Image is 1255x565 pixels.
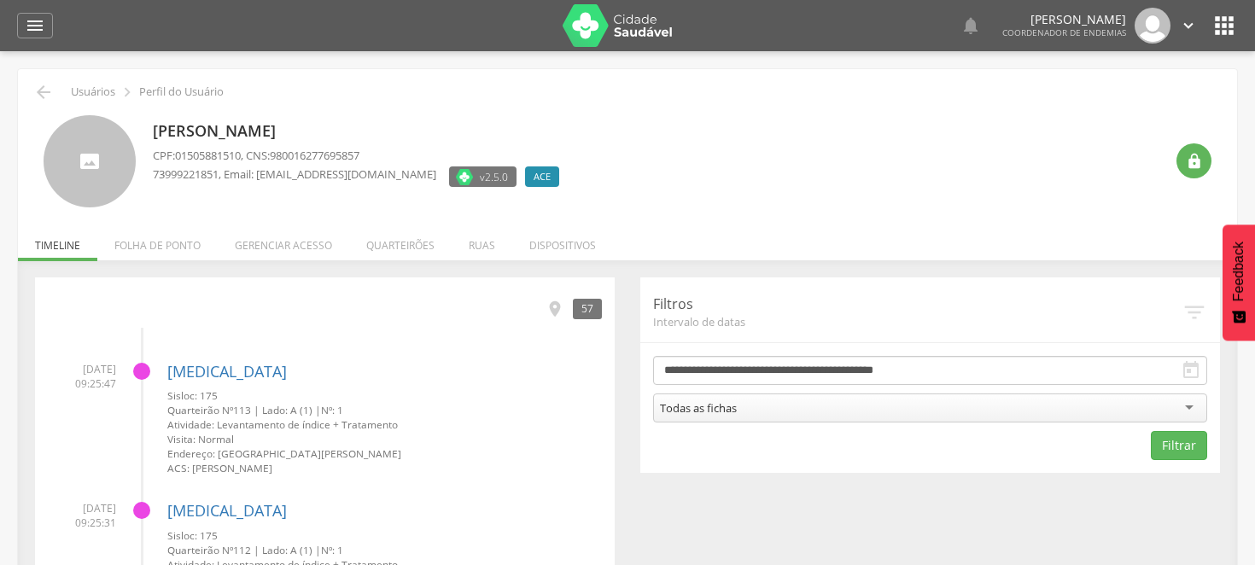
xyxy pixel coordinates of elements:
[1186,153,1203,170] i: 
[1223,224,1255,341] button: Feedback - Mostrar pesquisa
[153,148,568,164] p: CPF: , CNS:
[118,83,137,102] i: 
[167,543,602,557] small: Nº: 1
[167,543,233,556] span: Quarteirão Nº
[153,166,219,182] span: 73999221851
[512,221,613,261] li: Dispositivos
[653,294,1182,314] p: Filtros
[167,500,287,521] a: [MEDICAL_DATA]
[480,168,508,185] span: v2.5.0
[48,362,116,391] span: [DATE] 09:25:47
[167,388,218,402] span: Sisloc: 175
[167,403,602,417] small: Nº: 1
[167,361,287,382] a: [MEDICAL_DATA]
[48,501,116,530] span: [DATE] 09:25:31
[33,82,54,102] i: Voltar
[546,300,564,318] i: Ver no mapa
[139,85,224,99] p: Perfil do Usuário
[1002,14,1126,26] p: [PERSON_NAME]
[233,543,260,556] span: 112 |
[1179,16,1198,35] i: 
[167,417,602,432] small: Atividade: Levantamento de índice + Tratamento
[175,148,241,163] span: 01505881510
[97,221,218,261] li: Folha de ponto
[233,403,260,416] span: 113 |
[960,8,981,44] a: 
[349,221,452,261] li: Quarteirões
[262,403,321,416] span: Lado: A (1) |
[452,221,512,261] li: Ruas
[25,15,45,36] i: 
[167,461,602,475] small: ACS: [PERSON_NAME]
[449,166,517,187] label: Versão do aplicativo
[262,543,321,556] span: Lado: A (1) |
[1182,300,1207,325] i: 
[960,15,981,36] i: 
[1002,26,1126,38] span: Coordenador de Endemias
[1151,431,1207,460] button: Filtrar
[660,400,737,416] div: Todas as fichas
[573,299,602,318] div: 57
[167,528,218,542] span: Sisloc: 175
[653,314,1182,329] span: Intervalo de datas
[270,148,359,163] span: 980016277695857
[153,166,436,183] p: , Email: [EMAIL_ADDRESS][DOMAIN_NAME]
[534,170,551,183] span: ACE
[17,13,53,38] a: 
[71,85,115,99] p: Usuários
[167,403,233,416] span: Quarteirão Nº
[218,221,349,261] li: Gerenciar acesso
[1179,8,1198,44] a: 
[153,120,568,143] p: [PERSON_NAME]
[1231,242,1246,301] span: Feedback
[167,432,602,446] small: Visita: Normal
[1211,12,1238,39] i: 
[1176,143,1211,178] div: Resetar senha
[167,446,602,461] small: Endereço: [GEOGRAPHIC_DATA][PERSON_NAME]
[1181,360,1201,381] i: 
